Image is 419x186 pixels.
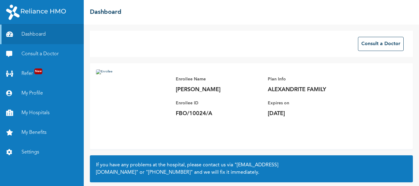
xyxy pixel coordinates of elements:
img: Enrollee [96,69,170,143]
p: ALEXANDRITE FAMILY [268,86,354,93]
img: RelianceHMO's Logo [6,5,66,20]
p: Plan Info [268,76,354,83]
button: Consult a Doctor [358,37,404,51]
h2: If you have any problems at the hospital, please contact us via or and we will fix it immediately. [96,161,407,176]
p: FBO/10024/A [176,110,262,117]
h2: Dashboard [90,8,121,17]
a: "[PHONE_NUMBER]" [146,170,193,175]
p: Enrollee ID [176,99,262,107]
span: New [34,68,42,74]
p: [PERSON_NAME] [176,86,262,93]
p: Expires on [268,99,354,107]
p: Enrollee Name [176,76,262,83]
p: [DATE] [268,110,354,117]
